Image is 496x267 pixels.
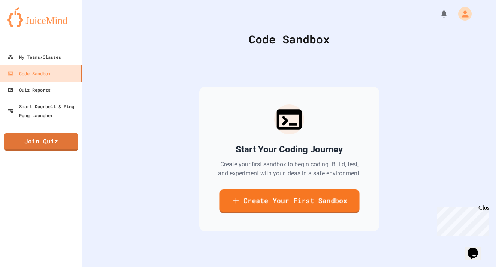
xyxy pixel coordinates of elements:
[217,160,361,178] p: Create your first sandbox to begin coding. Build, test, and experiment with your ideas in a safe ...
[426,7,450,20] div: My Notifications
[7,85,51,94] div: Quiz Reports
[101,31,477,48] div: Code Sandbox
[7,69,51,78] div: Code Sandbox
[7,7,75,27] img: logo-orange.svg
[434,204,489,236] iframe: chat widget
[3,3,52,48] div: Chat with us now!Close
[7,102,79,120] div: Smart Doorbell & Ping Pong Launcher
[7,52,61,61] div: My Teams/Classes
[236,143,343,155] h2: Start Your Coding Journey
[219,189,359,213] a: Create Your First Sandbox
[465,237,489,260] iframe: chat widget
[4,133,78,151] a: Join Quiz
[450,5,474,22] div: My Account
